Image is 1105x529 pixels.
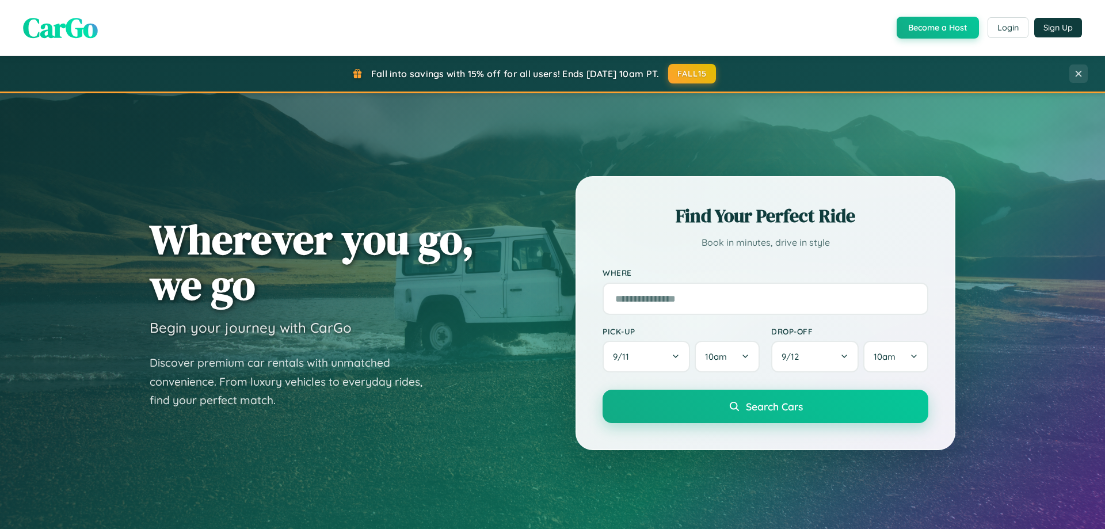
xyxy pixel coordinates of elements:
[603,341,690,372] button: 9/11
[771,341,859,372] button: 9/12
[603,203,928,229] h2: Find Your Perfect Ride
[705,351,727,362] span: 10am
[874,351,896,362] span: 10am
[150,319,352,336] h3: Begin your journey with CarGo
[150,216,474,307] h1: Wherever you go, we go
[603,390,928,423] button: Search Cars
[603,268,928,278] label: Where
[150,353,437,410] p: Discover premium car rentals with unmatched convenience. From luxury vehicles to everyday rides, ...
[371,68,660,79] span: Fall into savings with 15% off for all users! Ends [DATE] 10am PT.
[746,400,803,413] span: Search Cars
[603,326,760,336] label: Pick-up
[782,351,805,362] span: 9 / 12
[603,234,928,251] p: Book in minutes, drive in style
[771,326,928,336] label: Drop-off
[613,351,635,362] span: 9 / 11
[23,9,98,47] span: CarGo
[863,341,928,372] button: 10am
[988,17,1028,38] button: Login
[897,17,979,39] button: Become a Host
[695,341,760,372] button: 10am
[1034,18,1082,37] button: Sign Up
[668,64,717,83] button: FALL15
